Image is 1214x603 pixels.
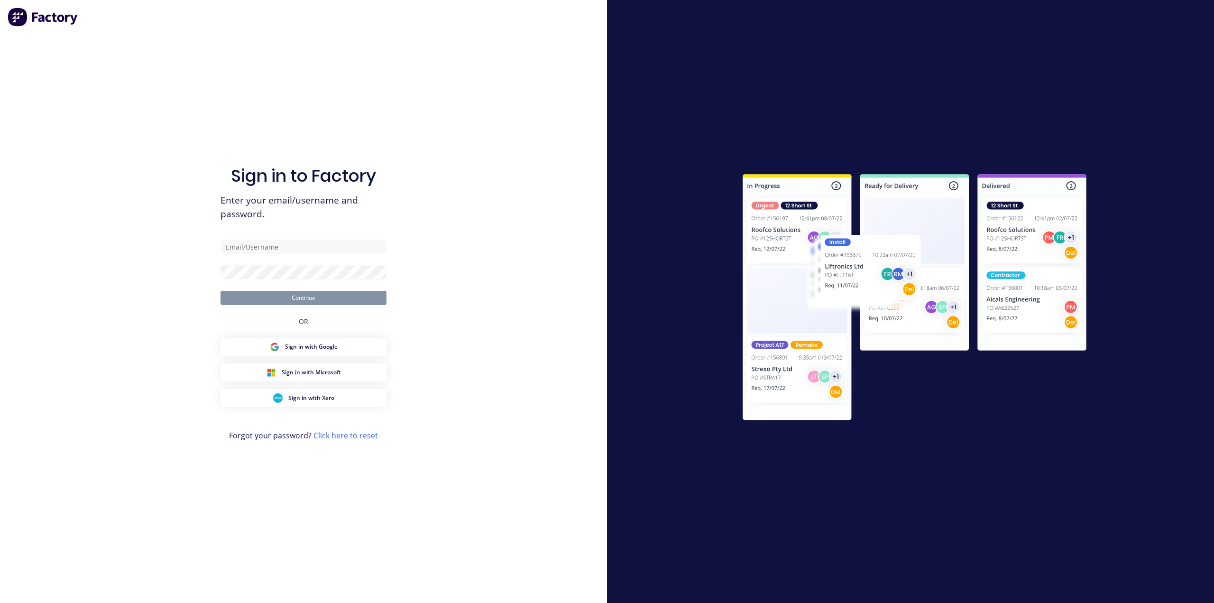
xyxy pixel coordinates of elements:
[231,166,376,186] h1: Sign in to Factory
[722,155,1107,443] img: Sign in
[229,430,378,441] span: Forgot your password?
[221,338,386,356] button: Google Sign inSign in with Google
[221,291,386,305] button: Continue
[273,393,283,403] img: Xero Sign in
[221,363,386,381] button: Microsoft Sign inSign in with Microsoft
[285,343,338,351] span: Sign in with Google
[221,240,386,254] input: Email/Username
[267,368,276,377] img: Microsoft Sign in
[8,8,79,27] img: Factory
[288,394,334,402] span: Sign in with Xero
[282,368,341,377] span: Sign in with Microsoft
[299,305,308,338] div: OR
[221,194,386,221] span: Enter your email/username and password.
[313,430,378,441] a: Click here to reset
[221,389,386,407] button: Xero Sign inSign in with Xero
[270,342,279,352] img: Google Sign in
